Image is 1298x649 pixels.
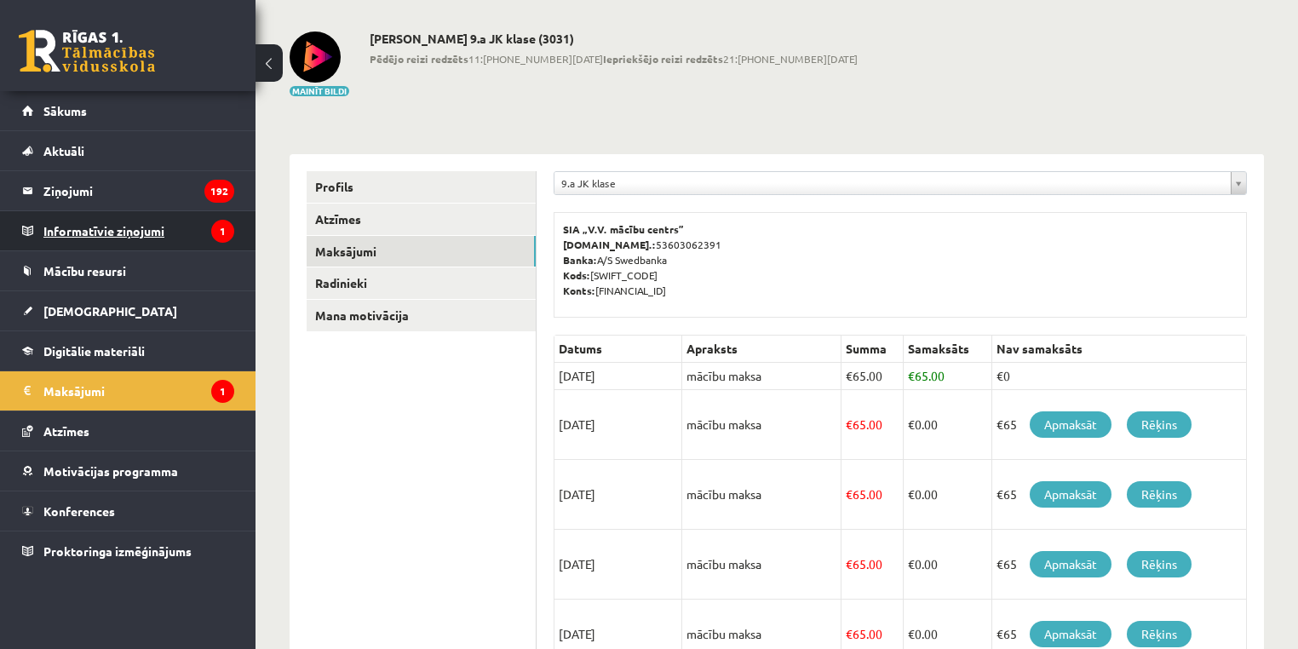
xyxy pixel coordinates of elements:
b: [DOMAIN_NAME].: [563,238,656,251]
b: Iepriekšējo reizi redzēts [603,52,723,66]
a: Apmaksāt [1030,621,1111,647]
span: € [846,416,853,432]
a: 9.a JK klase [554,172,1246,194]
a: Proktoringa izmēģinājums [22,531,234,571]
td: €0 [991,363,1246,390]
a: Apmaksāt [1030,411,1111,438]
span: Proktoringa izmēģinājums [43,543,192,559]
span: € [908,626,915,641]
a: Atzīmes [22,411,234,451]
td: [DATE] [554,530,682,600]
a: Mana motivācija [307,300,536,331]
a: Ziņojumi192 [22,171,234,210]
b: SIA „V.V. mācību centrs” [563,222,685,236]
b: Kods: [563,268,590,282]
td: €65 [991,390,1246,460]
a: Mācību resursi [22,251,234,290]
a: Radinieki [307,267,536,299]
span: Motivācijas programma [43,463,178,479]
td: 0.00 [904,390,991,460]
td: 0.00 [904,530,991,600]
th: Datums [554,336,682,363]
span: € [846,626,853,641]
td: 0.00 [904,460,991,530]
span: € [846,368,853,383]
a: [DEMOGRAPHIC_DATA] [22,291,234,330]
th: Nav samaksāts [991,336,1246,363]
td: mācību maksa [682,460,841,530]
a: Sākums [22,91,234,130]
span: 11:[PHONE_NUMBER][DATE] 21:[PHONE_NUMBER][DATE] [370,51,858,66]
a: Profils [307,171,536,203]
span: Sākums [43,103,87,118]
i: 1 [211,220,234,243]
td: 65.00 [841,390,904,460]
a: Informatīvie ziņojumi1 [22,211,234,250]
a: Apmaksāt [1030,551,1111,577]
td: 65.00 [841,530,904,600]
td: €65 [991,530,1246,600]
a: Maksājumi1 [22,371,234,411]
legend: Ziņojumi [43,171,234,210]
span: Mācību resursi [43,263,126,279]
span: Atzīmes [43,423,89,439]
a: Rīgas 1. Tālmācības vidusskola [19,30,155,72]
span: € [908,486,915,502]
td: [DATE] [554,390,682,460]
span: [DEMOGRAPHIC_DATA] [43,303,177,319]
a: Konferences [22,491,234,531]
button: Mainīt bildi [290,86,349,96]
td: 65.00 [904,363,991,390]
img: Marija Gudrenika [290,32,341,83]
span: 9.a JK klase [561,172,1224,194]
a: Rēķins [1127,621,1192,647]
td: 65.00 [841,460,904,530]
span: € [846,556,853,571]
i: 192 [204,180,234,203]
td: mācību maksa [682,390,841,460]
span: Aktuāli [43,143,84,158]
span: € [846,486,853,502]
legend: Maksājumi [43,371,234,411]
b: Banka: [563,253,597,267]
i: 1 [211,380,234,403]
a: Maksājumi [307,236,536,267]
p: 53603062391 A/S Swedbanka [SWIFT_CODE] [FINANCIAL_ID] [563,221,1238,298]
span: € [908,416,915,432]
a: Rēķins [1127,551,1192,577]
a: Rēķins [1127,411,1192,438]
a: Atzīmes [307,204,536,235]
h2: [PERSON_NAME] 9.a JK klase (3031) [370,32,858,46]
td: [DATE] [554,363,682,390]
th: Samaksāts [904,336,991,363]
td: mācību maksa [682,530,841,600]
b: Konts: [563,284,595,297]
span: Digitālie materiāli [43,343,145,359]
span: € [908,556,915,571]
td: mācību maksa [682,363,841,390]
a: Digitālie materiāli [22,331,234,370]
th: Apraksts [682,336,841,363]
a: Apmaksāt [1030,481,1111,508]
td: €65 [991,460,1246,530]
td: [DATE] [554,460,682,530]
a: Rēķins [1127,481,1192,508]
b: Pēdējo reizi redzēts [370,52,468,66]
td: 65.00 [841,363,904,390]
a: Motivācijas programma [22,451,234,491]
legend: Informatīvie ziņojumi [43,211,234,250]
th: Summa [841,336,904,363]
span: € [908,368,915,383]
span: Konferences [43,503,115,519]
a: Aktuāli [22,131,234,170]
